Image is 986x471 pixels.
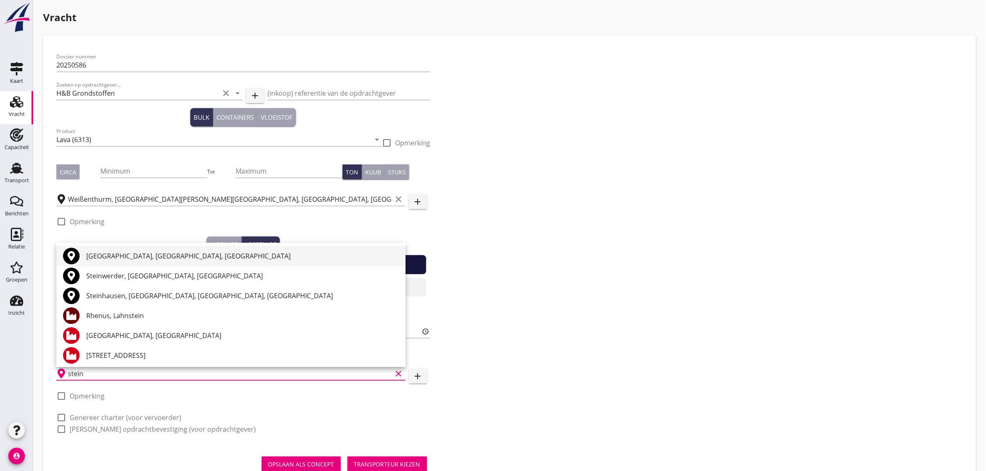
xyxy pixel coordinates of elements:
[68,193,392,206] input: Laadplaats
[8,310,25,316] div: Inzicht
[372,135,382,145] i: arrow_drop_down
[233,88,243,98] i: arrow_drop_down
[86,311,399,321] div: Rhenus, Lahnstein
[216,113,254,122] div: Containers
[267,87,430,100] input: (inkoop) referentie van de opdrachtgever
[2,2,32,33] img: logo-small.a267ee39.svg
[388,168,406,176] div: Stuks
[5,178,29,183] div: Transport
[268,460,334,469] div: Opslaan als concept
[56,164,80,179] button: Circa
[8,244,25,249] div: Relatie
[56,133,371,146] input: Product
[257,108,296,126] button: Vloeistof
[60,168,76,176] div: Circa
[206,237,242,251] button: Laden op
[70,413,181,422] label: Genereer charter (voor vervoerder)
[396,139,430,147] label: Opmerking
[210,240,238,249] div: Laden op
[86,331,399,341] div: [GEOGRAPHIC_DATA], [GEOGRAPHIC_DATA]
[86,291,399,301] div: Steinhausen, [GEOGRAPHIC_DATA], [GEOGRAPHIC_DATA], [GEOGRAPHIC_DATA]
[385,164,409,179] button: Stuks
[70,392,104,400] label: Opmerking
[56,58,430,72] input: Dossier nummer
[9,111,25,117] div: Vracht
[394,194,404,204] i: clear
[362,164,385,179] button: Kuub
[354,460,420,469] div: Transporteur kiezen
[242,237,280,251] button: Lossen op
[8,448,25,464] i: account_circle
[190,108,213,126] button: Bulk
[245,240,277,249] div: Lossen op
[194,113,209,122] div: Bulk
[261,113,293,122] div: Vloeistof
[100,164,207,178] input: Minimum
[5,145,29,150] div: Capaciteit
[207,168,236,176] div: Tot
[70,217,104,226] label: Opmerking
[394,369,404,379] i: clear
[236,164,342,178] input: Maximum
[213,108,257,126] button: Containers
[86,350,399,360] div: [STREET_ADDRESS]
[10,78,23,84] div: Kaart
[70,425,256,433] label: [PERSON_NAME] opdrachtbevestiging (voor opdrachtgever)
[221,88,231,98] i: clear
[86,251,399,261] div: [GEOGRAPHIC_DATA], [GEOGRAPHIC_DATA], [GEOGRAPHIC_DATA]
[5,211,29,216] div: Berichten
[43,10,976,25] h1: Vracht
[413,197,423,207] i: add
[86,271,399,281] div: Steinwerder, [GEOGRAPHIC_DATA], [GEOGRAPHIC_DATA]
[413,371,423,381] i: add
[68,367,392,380] input: Losplaats
[346,168,358,176] div: Ton
[6,277,27,283] div: Groepen
[56,87,219,100] input: Zoeken op opdrachtgever...
[342,164,362,179] button: Ton
[250,91,260,101] i: add
[365,168,381,176] div: Kuub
